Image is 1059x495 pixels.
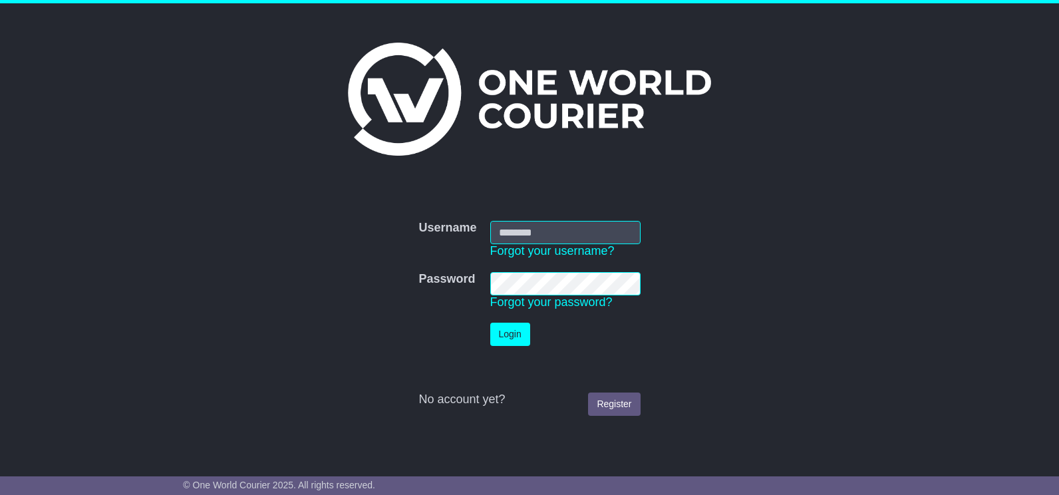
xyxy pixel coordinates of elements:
[418,393,640,407] div: No account yet?
[348,43,711,156] img: One World
[588,393,640,416] a: Register
[183,480,375,490] span: © One World Courier 2025. All rights reserved.
[418,221,476,236] label: Username
[490,295,613,309] a: Forgot your password?
[490,244,615,257] a: Forgot your username?
[418,272,475,287] label: Password
[490,323,530,346] button: Login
